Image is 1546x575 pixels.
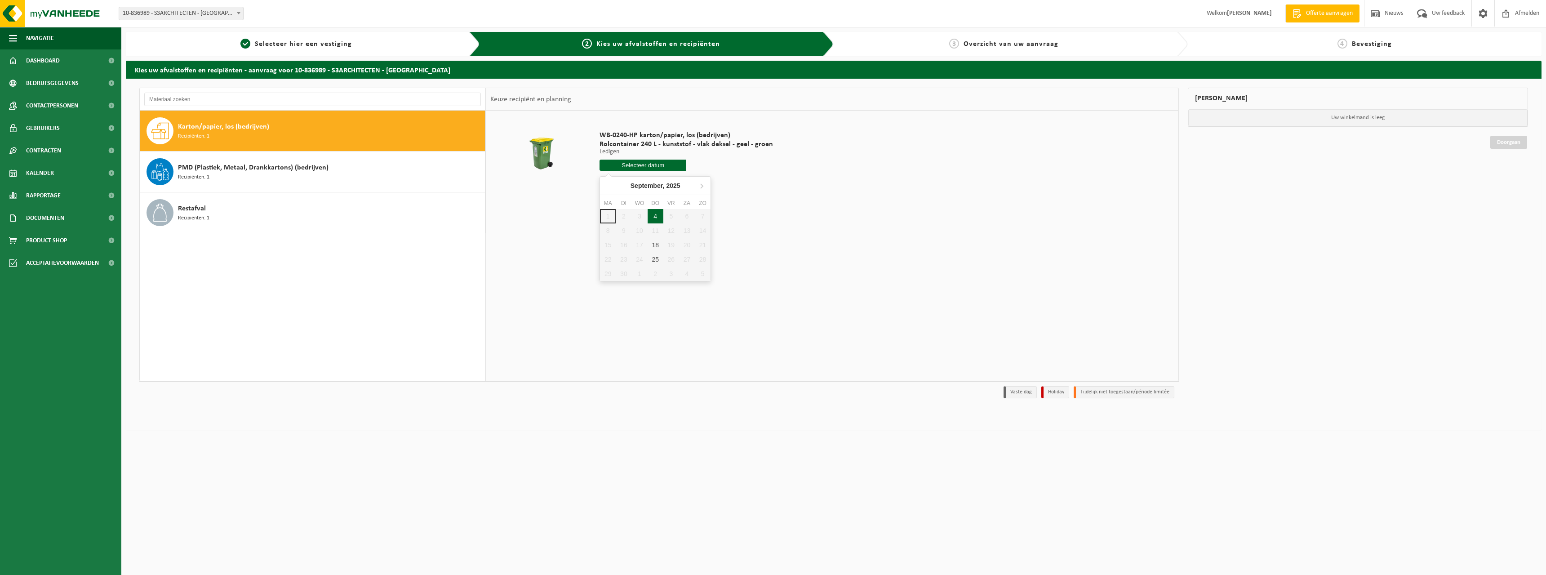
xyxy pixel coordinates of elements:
[26,72,79,94] span: Bedrijfsgegevens
[1337,39,1347,49] span: 4
[666,183,680,189] i: 2025
[600,199,616,208] div: ma
[26,184,61,207] span: Rapportage
[964,40,1058,48] span: Overzicht van uw aanvraag
[648,199,663,208] div: do
[178,214,209,223] span: Recipiënten: 1
[1041,386,1069,398] li: Holiday
[486,88,576,111] div: Keuze recipiënt en planning
[130,39,462,49] a: 1Selecteer hier een vestiging
[1227,10,1272,17] strong: [PERSON_NAME]
[178,121,269,132] span: Karton/papier, los (bedrijven)
[627,178,684,193] div: September,
[178,162,329,173] span: PMD (Plastiek, Metaal, Drankkartons) (bedrijven)
[26,27,54,49] span: Navigatie
[1188,109,1528,126] p: Uw winkelmand is leeg
[600,131,773,140] span: WB-0240-HP karton/papier, los (bedrijven)
[140,111,485,152] button: Karton/papier, los (bedrijven) Recipiënten: 1
[949,39,959,49] span: 3
[178,173,209,182] span: Recipiënten: 1
[140,152,485,192] button: PMD (Plastiek, Metaal, Drankkartons) (bedrijven) Recipiënten: 1
[178,132,209,141] span: Recipiënten: 1
[1285,4,1359,22] a: Offerte aanvragen
[648,238,663,252] div: 18
[126,61,1542,78] h2: Kies uw afvalstoffen en recipiënten - aanvraag voor 10-836989 - S3ARCHITECTEN - [GEOGRAPHIC_DATA]
[178,203,206,214] span: Restafval
[663,199,679,208] div: vr
[1352,40,1392,48] span: Bevestiging
[582,39,592,49] span: 2
[648,209,663,223] div: 4
[679,199,695,208] div: za
[1304,9,1355,18] span: Offerte aanvragen
[144,93,481,106] input: Materiaal zoeken
[26,139,61,162] span: Contracten
[600,140,773,149] span: Rolcontainer 240 L - kunststof - vlak deksel - geel - groen
[26,49,60,72] span: Dashboard
[26,207,64,229] span: Documenten
[26,94,78,117] span: Contactpersonen
[1074,386,1174,398] li: Tijdelijk niet toegestaan/période limitée
[648,267,663,281] div: 2
[1004,386,1037,398] li: Vaste dag
[1490,136,1527,149] a: Doorgaan
[1188,88,1528,109] div: [PERSON_NAME]
[240,39,250,49] span: 1
[648,252,663,267] div: 25
[255,40,352,48] span: Selecteer hier een vestiging
[596,40,720,48] span: Kies uw afvalstoffen en recipiënten
[631,199,647,208] div: wo
[119,7,243,20] span: 10-836989 - S3ARCHITECTEN - MECHELEN
[140,192,485,233] button: Restafval Recipiënten: 1
[119,7,244,20] span: 10-836989 - S3ARCHITECTEN - MECHELEN
[26,162,54,184] span: Kalender
[26,117,60,139] span: Gebruikers
[600,149,773,155] p: Ledigen
[600,160,686,171] input: Selecteer datum
[695,199,711,208] div: zo
[26,252,99,274] span: Acceptatievoorwaarden
[26,229,67,252] span: Product Shop
[616,199,631,208] div: di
